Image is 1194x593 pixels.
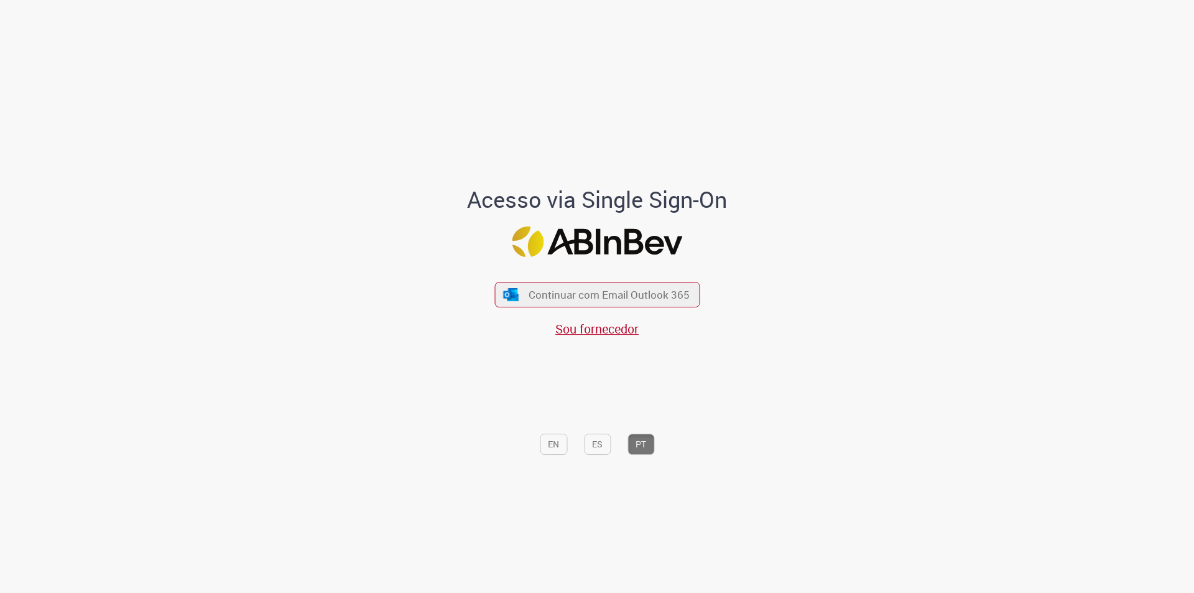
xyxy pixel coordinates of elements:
img: ícone Azure/Microsoft 360 [502,288,520,301]
span: Continuar com Email Outlook 365 [529,288,690,302]
button: ES [584,434,611,455]
button: EN [540,434,567,455]
h1: Acesso via Single Sign-On [425,187,770,212]
img: Logo ABInBev [512,226,682,257]
a: Sou fornecedor [555,321,639,338]
button: PT [627,434,654,455]
button: ícone Azure/Microsoft 360 Continuar com Email Outlook 365 [494,282,700,307]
